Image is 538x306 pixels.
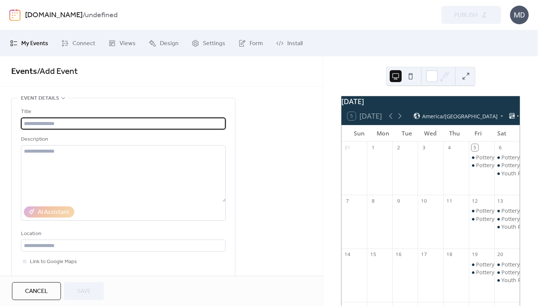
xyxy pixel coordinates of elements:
div: Pottery Wheel Class [494,269,520,276]
div: Pottery Wheel Class [494,215,520,223]
a: Settings [186,33,231,53]
b: undefined [85,8,118,22]
div: Sun [347,125,371,141]
div: 4 [446,144,453,151]
div: 17 [421,251,427,258]
button: Cancel [12,282,61,300]
div: Pottery Wheel Class [476,162,526,169]
div: Event color [21,275,81,284]
a: Design [143,33,184,53]
span: Cancel [25,287,48,296]
a: [DOMAIN_NAME] [25,8,83,22]
div: 12 [471,198,478,204]
div: Pottery Wheel Class [469,207,494,215]
div: 9 [395,198,402,204]
div: 10 [421,198,427,204]
a: My Events [4,33,54,53]
div: Pottery Wheel Class [469,215,494,223]
div: Pottery Wheel Class [494,261,520,268]
div: Pottery Wheel Class [476,269,526,276]
div: 5 [471,144,478,151]
span: Views [120,39,136,48]
span: Connect [72,39,95,48]
a: Events [11,63,37,80]
span: / Add Event [37,63,78,80]
div: 14 [344,251,351,258]
a: Connect [56,33,101,53]
a: Views [103,33,141,53]
div: MD [510,6,529,24]
div: Youth Pottery Wheel Class (8+) [494,277,520,284]
div: Wed [419,125,443,141]
div: Title [21,107,224,116]
div: Pottery Wheel Class [476,207,526,215]
div: Mon [371,125,395,141]
div: 2 [395,144,402,151]
div: 8 [370,198,376,204]
div: Sat [490,125,514,141]
div: Pottery Wheel Class [469,154,494,161]
span: Settings [203,39,225,48]
div: Pottery Wheel Class [476,215,526,223]
span: My Events [21,39,48,48]
div: Youth Pottery Wheel Class (8+) [494,170,520,177]
div: Pottery Wheel Class [494,154,520,161]
div: 3 [421,144,427,151]
span: Design [160,39,179,48]
a: Install [270,33,308,53]
div: 7 [344,198,351,204]
span: America/[GEOGRAPHIC_DATA] [422,113,498,119]
div: Thu [442,125,466,141]
b: / [83,8,85,22]
div: 20 [497,251,504,258]
div: 19 [471,251,478,258]
div: 31 [344,144,351,151]
div: Tue [395,125,419,141]
div: 1 [370,144,376,151]
span: Install [287,39,303,48]
div: 13 [497,198,504,204]
span: Event details [21,94,59,103]
div: Description [21,135,224,144]
div: Pottery Wheel Class [469,162,494,169]
div: Pottery Wheel Class [476,154,526,161]
a: Form [233,33,269,53]
div: Youth Pottery Wheel Class (8+) [494,223,520,231]
span: Link to Google Maps [30,257,77,266]
span: Form [250,39,263,48]
div: 16 [395,251,402,258]
div: 15 [370,251,376,258]
div: 18 [446,251,453,258]
div: Location [21,229,224,238]
div: Pottery Wheel Class [494,207,520,215]
div: Pottery Wheel Class [469,261,494,268]
div: [DATE] [341,96,520,107]
div: Fri [466,125,490,141]
div: 6 [497,144,504,151]
div: Pottery Wheel Class [494,162,520,169]
div: Pottery Wheel Class [476,261,526,268]
img: logo [9,9,21,21]
div: Pottery Wheel Class [469,269,494,276]
div: 11 [446,198,453,204]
